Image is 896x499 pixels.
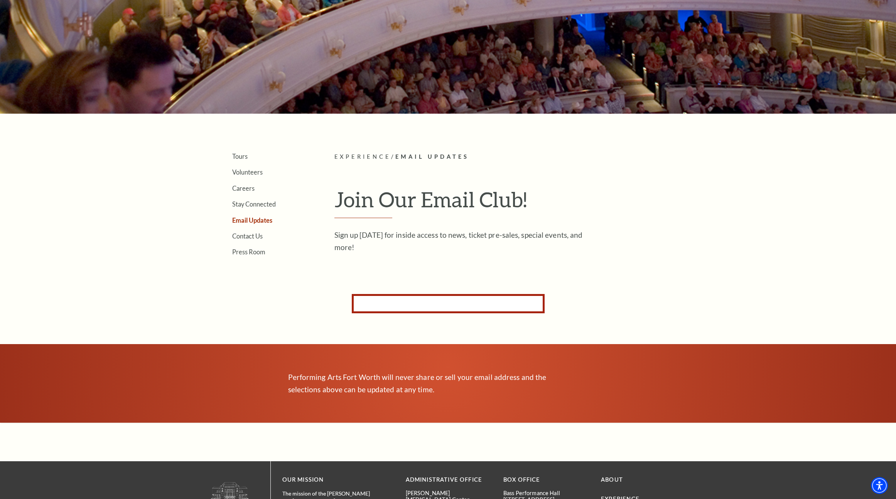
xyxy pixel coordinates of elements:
[503,475,589,485] p: BOX OFFICE
[334,229,585,254] p: Sign up [DATE] for inside access to news, ticket pre-sales, special events, and more!
[334,187,687,218] h1: Join Our Email Club!
[395,153,469,160] span: Email Updates
[871,477,888,494] div: Accessibility Menu
[232,200,276,208] a: Stay Connected
[334,153,391,160] span: Experience
[232,153,248,160] a: Tours
[406,475,492,485] p: Administrative Office
[232,217,272,224] a: Email Updates
[232,168,263,176] a: Volunteers
[601,476,623,483] a: About
[282,475,379,485] p: OUR MISSION
[232,248,265,255] a: Press Room
[334,152,687,162] p: /
[288,371,558,396] p: Performing Arts Fort Worth will never share or sell your email address and the selections above c...
[503,490,589,496] p: Bass Performance Hall
[232,185,255,192] a: Careers
[232,232,263,240] a: Contact Us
